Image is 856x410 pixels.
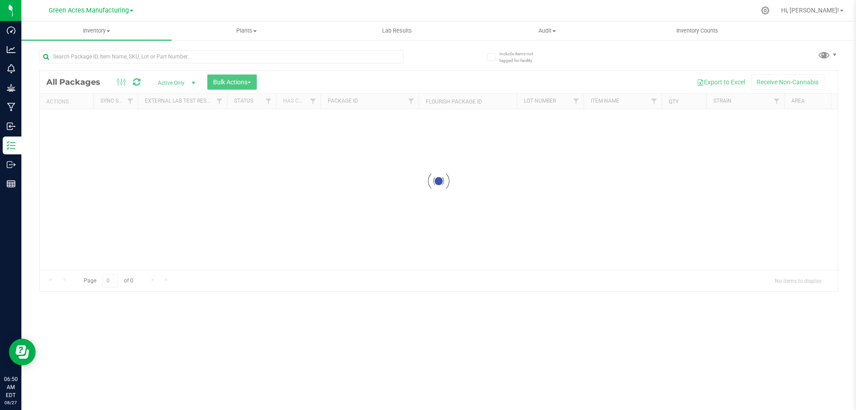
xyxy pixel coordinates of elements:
input: Search Package ID, Item Name, SKU, Lot or Part Number... [39,50,403,63]
a: Plants [172,21,322,40]
div: Manage settings [760,6,771,15]
inline-svg: Monitoring [7,64,16,73]
span: Plants [172,27,321,35]
span: Lab Results [370,27,424,35]
inline-svg: Manufacturing [7,103,16,112]
span: Audit [473,27,622,35]
iframe: Resource center [9,339,36,365]
p: 08/27 [4,399,17,406]
span: Include items not tagged for facility [499,50,544,64]
a: Inventory Counts [622,21,773,40]
inline-svg: Inbound [7,122,16,131]
span: Inventory [21,27,172,35]
a: Lab Results [322,21,472,40]
inline-svg: Dashboard [7,26,16,35]
a: Audit [472,21,622,40]
a: Inventory [21,21,172,40]
span: Hi, [PERSON_NAME]! [781,7,839,14]
span: Inventory Counts [664,27,730,35]
inline-svg: Reports [7,179,16,188]
inline-svg: Analytics [7,45,16,54]
p: 06:50 AM EDT [4,375,17,399]
inline-svg: Inventory [7,141,16,150]
inline-svg: Outbound [7,160,16,169]
inline-svg: Grow [7,83,16,92]
span: Green Acres Manufacturing [49,7,129,14]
